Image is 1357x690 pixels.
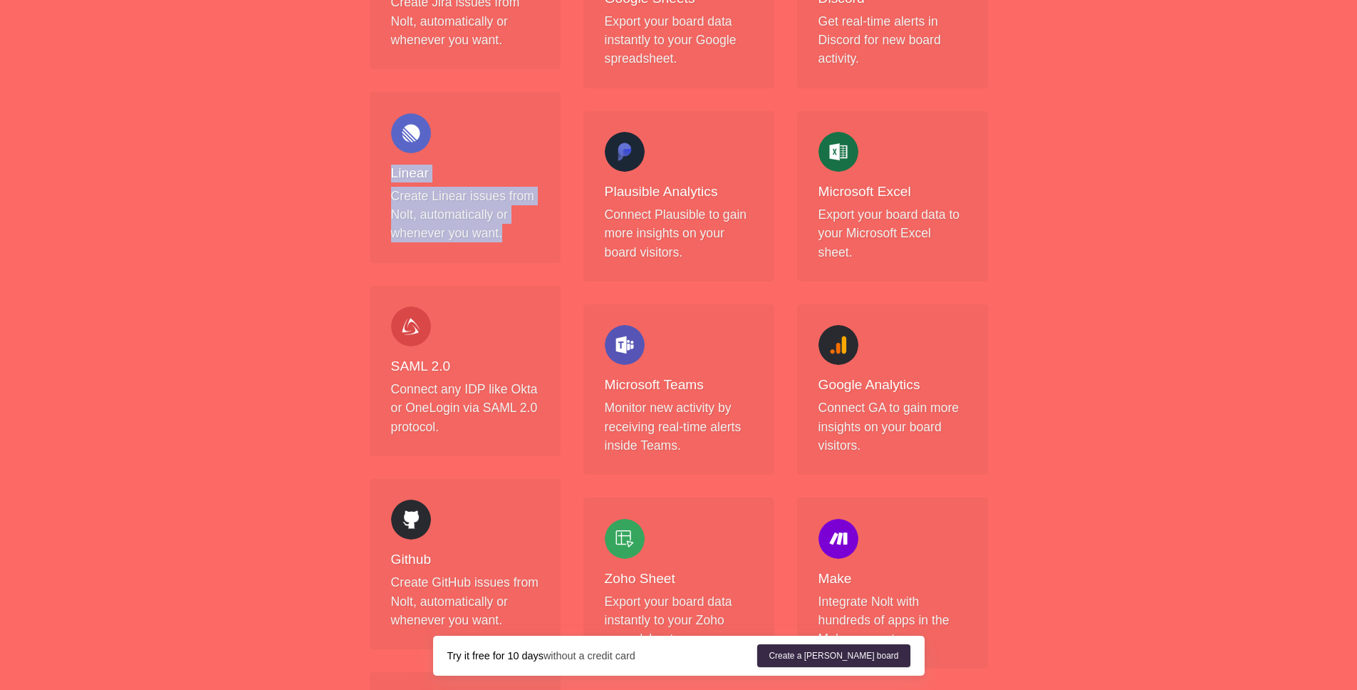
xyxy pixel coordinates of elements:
p: Export your board data to your Microsoft Excel sheet. [818,205,967,262]
p: Monitor new activity by receiving real-time alerts inside Teams. [605,398,753,455]
p: Get real-time alerts in Discord for new board activity. [818,12,967,68]
h4: Github [391,551,539,569]
p: Export your board data instantly to your Zoho spreadsheet. [605,592,753,649]
div: without a credit card [447,649,758,663]
p: Create Linear issues from Nolt, automatically or whenever you want. [391,187,539,243]
strong: Try it free for 10 days [447,650,544,661]
h4: Google Analytics [818,376,967,394]
p: Connect Plausible to gain more insights on your board visitors. [605,205,753,262]
p: Integrate Nolt with hundreds of apps in the Make ecosystem. [818,592,967,649]
p: Connect any IDP like Okta or OneLogin via SAML 2.0 protocol. [391,380,539,436]
a: Create a [PERSON_NAME] board [757,644,910,667]
h4: Microsoft Excel [818,183,967,201]
h4: Linear [391,165,539,182]
h4: Zoho Sheet [605,570,753,588]
h4: Plausible Analytics [605,183,753,201]
h4: Make [818,570,967,588]
h4: SAML 2.0 [391,358,539,376]
p: Connect GA to gain more insights on your board visitors. [818,398,967,455]
p: Create GitHub issues from Nolt, automatically or whenever you want. [391,573,539,629]
h4: Microsoft Teams [605,376,753,394]
p: Export your board data instantly to your Google spreadsheet. [605,12,753,68]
